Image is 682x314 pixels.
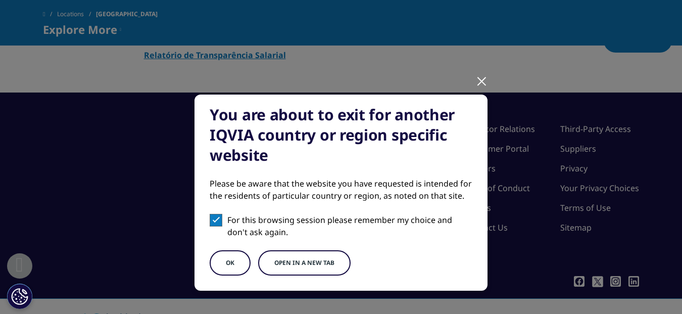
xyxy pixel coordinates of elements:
button: Open in a new tab [258,250,351,276]
button: OK [210,250,251,276]
div: Please be aware that the website you have requested is intended for the residents of particular c... [210,177,472,202]
div: You are about to exit for another IQVIA country or region specific website [210,105,472,165]
p: For this browsing session please remember my choice and don't ask again. [227,214,472,238]
button: Definições de cookies [7,284,32,309]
